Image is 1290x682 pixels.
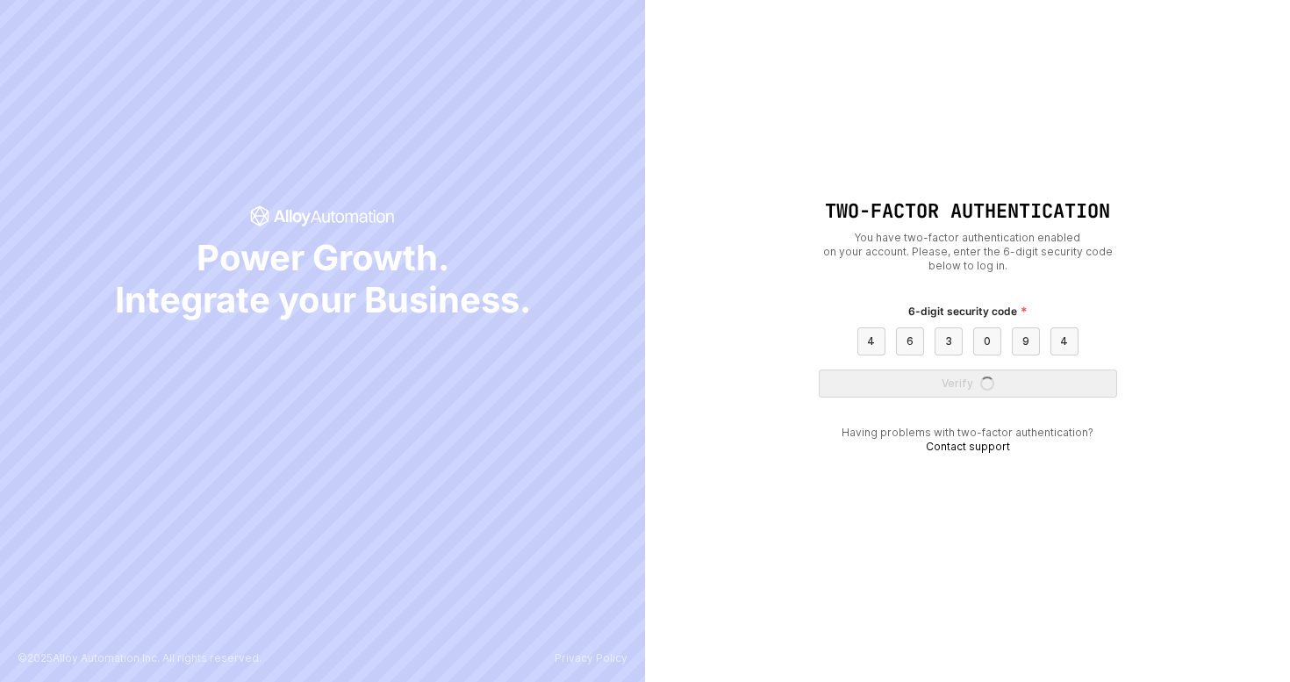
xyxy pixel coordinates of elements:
[926,440,1010,453] a: Contact support
[819,231,1117,273] div: You have two-factor authentication enabled on your account. Please, enter the 6-digit security co...
[908,303,1028,320] label: 6-digit security code
[115,237,531,321] span: Power Growth. Integrate your Business.
[555,652,627,664] a: Privacy Policy
[819,370,1117,398] button: Verifyicon-loader
[819,200,1117,223] h1: Two-Factor Authentication
[819,426,1117,454] div: Having problems with two-factor authentication?
[250,205,395,226] span: icon-success
[18,652,262,664] p: © 2025 Alloy Automation Inc. All rights reserved.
